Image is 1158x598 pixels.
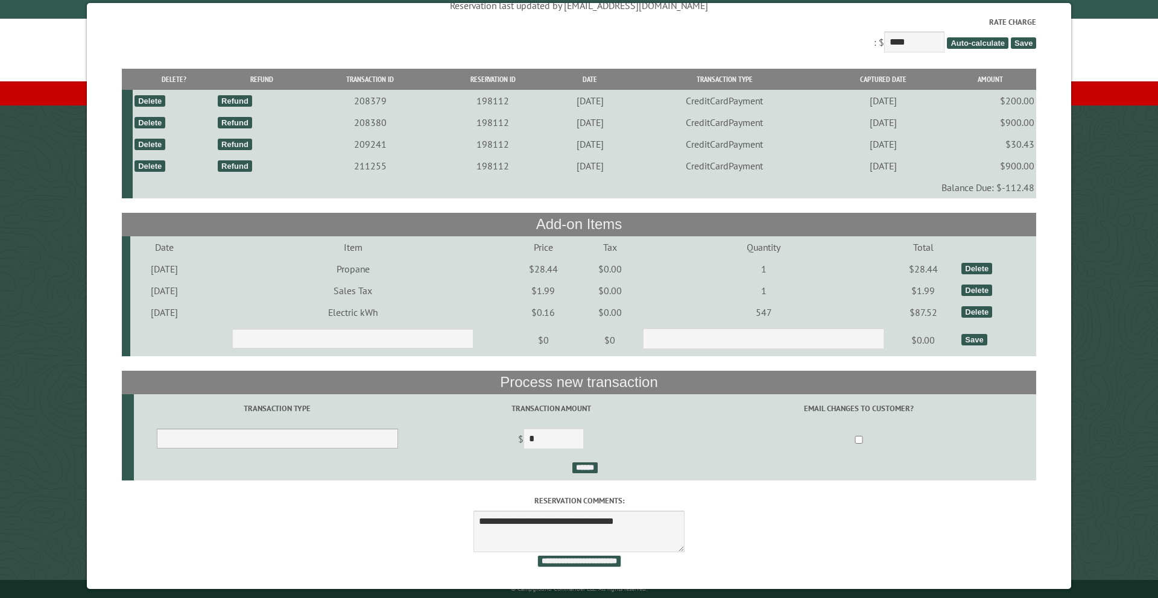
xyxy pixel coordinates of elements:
[134,160,165,172] div: Delete
[1011,37,1036,49] span: Save
[133,177,1036,198] td: Balance Due: $-112.48
[887,280,960,301] td: $1.99
[507,258,580,280] td: $28.44
[134,117,165,128] div: Delete
[423,403,680,414] label: Transaction Amount
[552,90,627,112] td: [DATE]
[947,37,1008,49] span: Auto-calculate
[961,263,992,274] div: Delete
[308,112,433,133] td: 208380
[134,139,165,150] div: Delete
[887,236,960,258] td: Total
[308,69,433,90] th: Transaction ID
[133,69,216,90] th: Delete?
[580,301,641,323] td: $0.00
[511,585,647,593] small: © Campground Commander LLC. All rights reserved.
[218,139,252,150] div: Refund
[822,133,944,155] td: [DATE]
[627,69,822,90] th: Transaction Type
[580,236,641,258] td: Tax
[641,301,887,323] td: 547
[822,69,944,90] th: Captured Date
[580,280,641,301] td: $0.00
[944,90,1036,112] td: $200.00
[122,213,1037,236] th: Add-on Items
[507,236,580,258] td: Price
[433,112,553,133] td: 198112
[944,133,1036,155] td: $30.43
[130,301,199,323] td: [DATE]
[218,117,252,128] div: Refund
[822,155,944,177] td: [DATE]
[944,69,1036,90] th: Amount
[961,285,992,296] div: Delete
[216,69,308,90] th: Refund
[552,155,627,177] td: [DATE]
[433,133,553,155] td: 198112
[199,236,507,258] td: Item
[552,69,627,90] th: Date
[887,258,960,280] td: $28.44
[822,90,944,112] td: [DATE]
[199,258,507,280] td: Propane
[627,155,822,177] td: CreditCardPayment
[199,301,507,323] td: Electric kWh
[507,301,580,323] td: $0.16
[627,90,822,112] td: CreditCardPayment
[308,155,433,177] td: 211255
[218,95,252,107] div: Refund
[433,69,553,90] th: Reservation ID
[136,403,419,414] label: Transaction Type
[552,112,627,133] td: [DATE]
[641,258,887,280] td: 1
[683,403,1034,414] label: Email changes to customer?
[627,133,822,155] td: CreditCardPayment
[944,112,1036,133] td: $900.00
[961,334,987,345] div: Save
[507,280,580,301] td: $1.99
[627,112,822,133] td: CreditCardPayment
[961,306,992,318] div: Delete
[822,112,944,133] td: [DATE]
[122,495,1037,506] label: Reservation comments:
[580,323,641,357] td: $0
[308,90,433,112] td: 208379
[130,236,199,258] td: Date
[641,236,887,258] td: Quantity
[887,301,960,323] td: $87.52
[122,16,1037,28] label: Rate Charge
[641,280,887,301] td: 1
[134,95,165,107] div: Delete
[433,90,553,112] td: 198112
[308,133,433,155] td: 209241
[421,423,682,457] td: $
[887,323,960,357] td: $0.00
[122,16,1037,55] div: : $
[130,280,199,301] td: [DATE]
[944,155,1036,177] td: $900.00
[122,371,1037,394] th: Process new transaction
[507,323,580,357] td: $0
[580,258,641,280] td: $0.00
[433,155,553,177] td: 198112
[552,133,627,155] td: [DATE]
[130,258,199,280] td: [DATE]
[199,280,507,301] td: Sales Tax
[218,160,252,172] div: Refund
